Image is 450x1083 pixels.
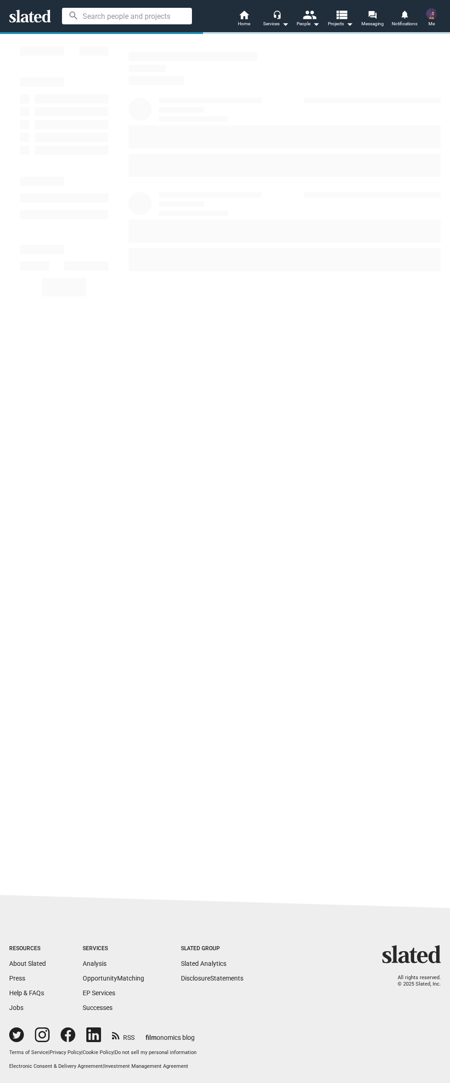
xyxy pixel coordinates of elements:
a: Home [228,9,260,29]
a: OpportunityMatching [83,975,144,982]
button: People [292,9,324,29]
span: Home [238,18,250,29]
a: EP Services [83,989,115,997]
div: Services [263,18,289,29]
a: Slated Analytics [181,960,226,967]
div: Slated Group [181,945,243,953]
mat-icon: home [238,9,249,20]
a: Analysis [83,960,107,967]
img: Ali D. HOPSON [426,8,437,19]
a: Terms of Service [9,1049,48,1055]
mat-icon: people [303,8,316,21]
span: Projects [328,18,353,29]
a: Privacy Policy [50,1049,81,1055]
mat-icon: notifications [400,10,409,18]
span: Messaging [361,18,384,29]
span: film [146,1034,157,1041]
button: Services [260,9,292,29]
a: filmonomics blog [146,1026,195,1042]
mat-icon: forum [368,10,377,19]
mat-icon: view_list [335,8,348,21]
span: Notifications [392,18,417,29]
div: People [297,18,320,29]
a: RSS [112,1028,135,1042]
button: Do not sell my personal information [115,1049,197,1056]
a: Cookie Policy [83,1049,113,1055]
span: | [48,1049,50,1055]
a: Jobs [9,1004,23,1011]
a: DisclosureStatements [181,975,243,982]
button: Ali D. HOPSONMe [421,6,443,30]
a: Electronic Consent & Delivery Agreement [9,1063,103,1069]
div: Resources [9,945,46,953]
p: All rights reserved. © 2025 Slated, Inc. [388,975,441,988]
a: Notifications [388,9,421,29]
button: Projects [324,9,356,29]
mat-icon: arrow_drop_down [310,18,321,29]
span: | [103,1063,104,1069]
span: | [113,1049,115,1055]
mat-icon: headset_mic [273,10,281,18]
a: Help & FAQs [9,989,44,997]
a: About Slated [9,960,46,967]
a: Messaging [356,9,388,29]
a: Press [9,975,25,982]
mat-icon: arrow_drop_down [344,18,355,29]
span: Me [428,18,435,29]
input: Search people and projects [62,8,192,24]
span: | [81,1049,83,1055]
a: Investment Management Agreement [104,1063,188,1069]
mat-icon: arrow_drop_down [280,18,291,29]
div: Services [83,945,144,953]
a: Successes [83,1004,112,1011]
